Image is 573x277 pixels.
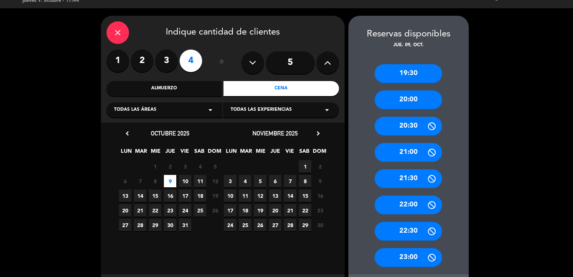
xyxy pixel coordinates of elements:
[314,160,326,173] span: 2
[269,190,281,202] span: 13
[149,219,161,231] span: 29
[164,190,176,202] span: 16
[314,219,326,231] span: 30
[284,175,296,187] span: 7
[239,175,251,187] span: 4
[119,219,131,231] span: 27
[120,147,132,159] span: LUN
[131,50,153,72] label: 2
[223,81,339,96] div: Cena
[239,219,251,231] span: 25
[240,147,252,159] span: MAR
[206,105,215,114] i: arrow_drop_down
[194,204,206,217] span: 25
[114,106,156,114] span: Todas las áreas
[239,190,251,202] span: 11
[254,204,266,217] span: 19
[119,190,131,202] span: 13
[269,219,281,231] span: 27
[134,190,146,202] span: 14
[375,64,442,83] div: 19:30
[209,190,221,202] span: 19
[284,219,296,231] span: 28
[314,204,326,217] span: 23
[299,175,311,187] span: 8
[119,204,131,217] span: 20
[149,147,162,159] span: MIE
[225,147,237,159] span: LUN
[149,160,161,173] span: 1
[164,204,176,217] span: 23
[193,147,205,159] span: SAB
[269,204,281,217] span: 20
[375,117,442,135] div: 20:30
[224,190,236,202] span: 10
[134,175,146,187] span: 7
[299,160,311,173] span: 1
[375,248,442,267] div: 23:00
[375,222,442,241] div: 22:30
[313,147,325,159] span: DOM
[106,21,339,44] div: Indique cantidad de clientes
[283,147,296,159] span: VIE
[254,190,266,202] span: 12
[149,204,161,217] span: 22
[231,106,292,114] span: Todas las experiencias
[134,219,146,231] span: 28
[375,169,442,188] div: 21:30
[375,143,442,162] div: 21:00
[224,219,236,231] span: 24
[164,219,176,231] span: 30
[135,147,147,159] span: MAR
[375,90,442,109] div: 20:00
[254,147,267,159] span: MIE
[348,42,469,49] div: jue. 09, oct.
[314,175,326,187] span: 9
[299,219,311,231] span: 29
[299,204,311,217] span: 22
[314,129,322,137] i: chevron_right
[179,204,191,217] span: 24
[106,81,222,96] div: Almuerzo
[180,50,202,72] label: 4
[269,175,281,187] span: 6
[224,204,236,217] span: 17
[179,160,191,173] span: 3
[254,219,266,231] span: 26
[119,175,131,187] span: 6
[209,175,221,187] span: 12
[151,129,189,137] span: octubre 2025
[134,204,146,217] span: 21
[179,219,191,231] span: 31
[164,175,176,187] span: 9
[254,175,266,187] span: 5
[113,28,122,37] i: close
[194,190,206,202] span: 18
[194,175,206,187] span: 11
[179,190,191,202] span: 17
[210,50,234,76] div: ó
[269,147,281,159] span: JUE
[155,50,178,72] label: 3
[348,27,469,42] div: Reservas disponibles
[149,175,161,187] span: 8
[375,196,442,214] div: 22:00
[179,175,191,187] span: 10
[284,190,296,202] span: 14
[208,147,220,159] span: DOM
[164,160,176,173] span: 2
[299,190,311,202] span: 15
[322,105,331,114] i: arrow_drop_down
[284,204,296,217] span: 21
[149,190,161,202] span: 15
[298,147,310,159] span: SAB
[164,147,176,159] span: JUE
[209,160,221,173] span: 5
[178,147,191,159] span: VIE
[123,129,131,137] i: chevron_left
[314,190,326,202] span: 16
[239,204,251,217] span: 18
[252,129,298,137] span: noviembre 2025
[194,160,206,173] span: 4
[224,175,236,187] span: 3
